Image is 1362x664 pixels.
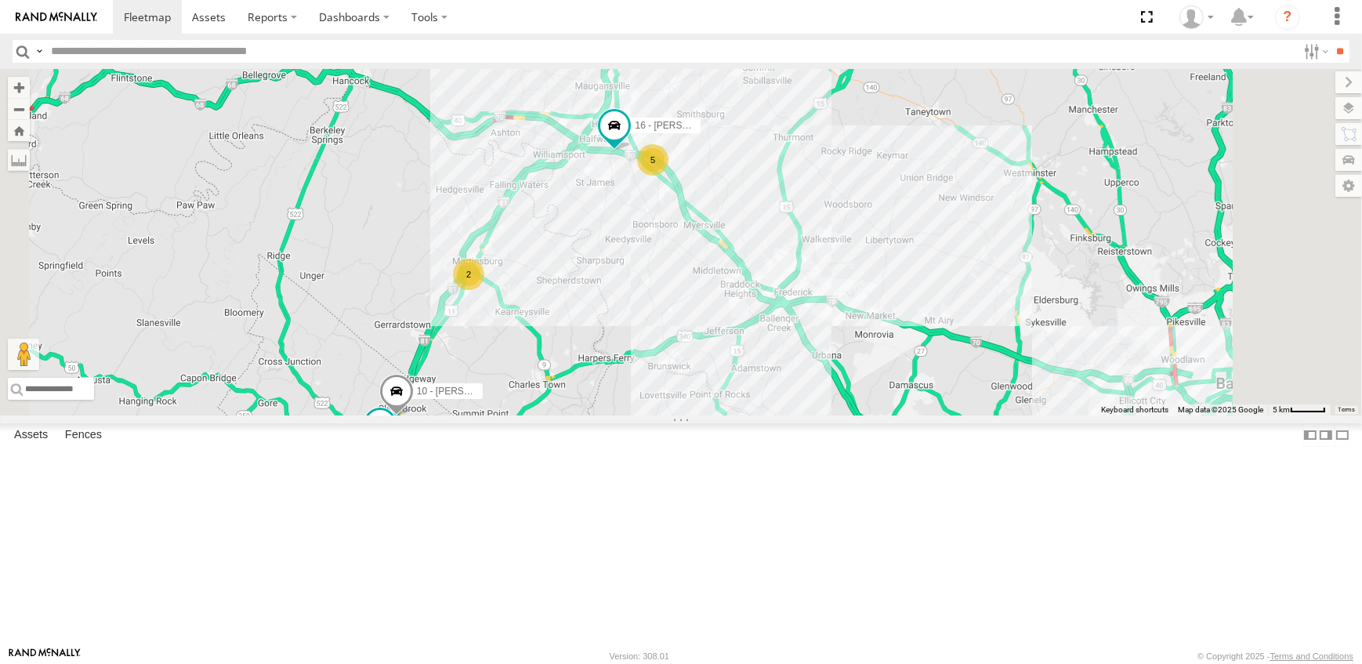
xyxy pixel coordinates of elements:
button: Map Scale: 5 km per 42 pixels [1268,405,1331,415]
a: Terms (opens in new tab) [1338,407,1355,413]
div: 2 [453,259,484,290]
button: Zoom out [8,98,30,120]
div: Version: 308.01 [610,651,669,661]
label: Search Filter Options [1298,40,1331,63]
label: Search Query [33,40,45,63]
a: Visit our Website [9,648,81,664]
div: © Copyright 2025 - [1197,651,1353,661]
label: Measure [8,149,30,171]
i: ? [1275,5,1300,30]
img: rand-logo.svg [16,12,97,23]
button: Zoom in [8,77,30,98]
label: Map Settings [1335,175,1362,197]
button: Zoom Home [8,120,30,141]
a: Terms and Conditions [1270,651,1353,661]
label: Dock Summary Table to the Right [1318,423,1334,446]
button: Keyboard shortcuts [1101,405,1168,415]
span: 10 - [PERSON_NAME] [417,386,513,397]
div: 5 [637,144,668,176]
label: Dock Summary Table to the Left [1302,423,1318,446]
div: Barbara McNamee [1174,5,1219,29]
button: Drag Pegman onto the map to open Street View [8,339,39,370]
span: Map data ©2025 Google [1178,405,1263,414]
span: 16 - [PERSON_NAME] [635,121,731,132]
label: Assets [6,424,56,446]
label: Hide Summary Table [1335,423,1350,446]
span: 5 km [1273,405,1290,414]
label: Fences [57,424,110,446]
